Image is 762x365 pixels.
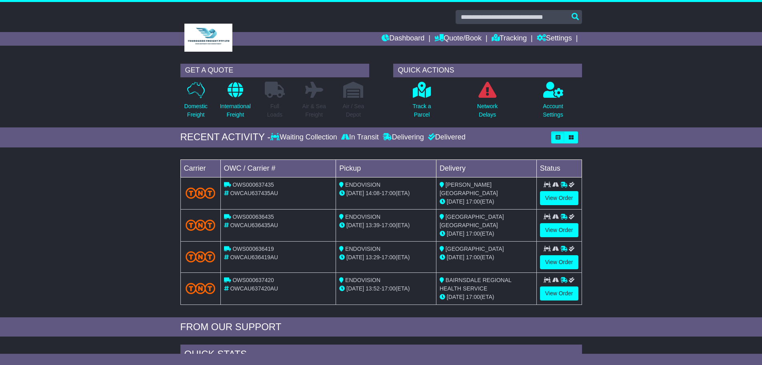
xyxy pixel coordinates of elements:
span: 13:29 [366,254,380,260]
a: Tracking [492,32,527,46]
span: 17:00 [466,198,480,205]
p: Account Settings [543,102,563,119]
span: [DATE] [346,254,364,260]
div: Waiting Collection [270,133,339,142]
div: QUICK ACTIONS [393,64,582,77]
a: View Order [540,286,578,300]
a: AccountSettings [542,81,564,123]
span: 17:00 [466,294,480,300]
span: [DATE] [346,222,364,228]
span: ENDOVISION [345,181,380,188]
span: OWS000637435 [232,181,274,188]
div: - (ETA) [339,189,433,198]
div: RECENT ACTIVITY - [180,131,271,143]
div: - (ETA) [339,253,433,262]
span: 13:52 [366,285,380,292]
div: - (ETA) [339,221,433,230]
td: Delivery [436,159,536,177]
a: Track aParcel [412,81,431,123]
span: [DATE] [346,285,364,292]
span: [GEOGRAPHIC_DATA] [GEOGRAPHIC_DATA] [440,214,504,228]
p: Domestic Freight [184,102,207,119]
span: OWCAU636419AU [230,254,278,260]
div: - (ETA) [339,284,433,293]
span: 17:00 [382,190,396,196]
p: International Freight [220,102,251,119]
a: View Order [540,255,578,269]
span: [GEOGRAPHIC_DATA] [446,246,504,252]
td: OWC / Carrier # [220,159,336,177]
span: [DATE] [346,190,364,196]
span: ENDOVISION [345,214,380,220]
span: ENDOVISION [345,277,380,283]
div: (ETA) [440,230,533,238]
span: [PERSON_NAME][GEOGRAPHIC_DATA] [440,181,498,196]
p: Track a Parcel [412,102,431,119]
p: Network Delays [477,102,498,119]
div: GET A QUOTE [180,64,369,77]
td: Carrier [180,159,220,177]
div: FROM OUR SUPPORT [180,321,582,333]
a: View Order [540,223,578,237]
p: Air & Sea Freight [302,102,326,119]
span: [DATE] [447,198,464,205]
img: TNT_Domestic.png [186,251,216,262]
img: TNT_Domestic.png [186,220,216,230]
div: (ETA) [440,198,533,206]
span: 17:00 [382,222,396,228]
span: [DATE] [447,254,464,260]
span: OWCAU637420AU [230,285,278,292]
td: Pickup [336,159,436,177]
span: [DATE] [447,294,464,300]
span: 17:00 [466,230,480,237]
span: OWS000637420 [232,277,274,283]
span: 14:08 [366,190,380,196]
a: Dashboard [382,32,424,46]
p: Full Loads [265,102,285,119]
img: TNT_Domestic.png [186,188,216,198]
span: OWCAU636435AU [230,222,278,228]
span: OWS000636435 [232,214,274,220]
div: (ETA) [440,293,533,301]
div: (ETA) [440,253,533,262]
a: Quote/Book [434,32,482,46]
span: OWS000636419 [232,246,274,252]
span: 17:00 [382,285,396,292]
span: 13:39 [366,222,380,228]
p: Air / Sea Depot [343,102,364,119]
a: DomesticFreight [184,81,208,123]
div: Delivered [426,133,466,142]
span: 17:00 [382,254,396,260]
a: NetworkDelays [477,81,498,123]
span: 17:00 [466,254,480,260]
td: Status [536,159,582,177]
span: OWCAU637435AU [230,190,278,196]
span: BAIRNSDALE REGIONAL HEALTH SERVICE [440,277,511,292]
img: TNT_Domestic.png [186,283,216,294]
span: [DATE] [447,230,464,237]
a: InternationalFreight [220,81,251,123]
a: Settings [537,32,572,46]
span: ENDOVISION [345,246,380,252]
div: In Transit [339,133,381,142]
div: Delivering [381,133,426,142]
a: View Order [540,191,578,205]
